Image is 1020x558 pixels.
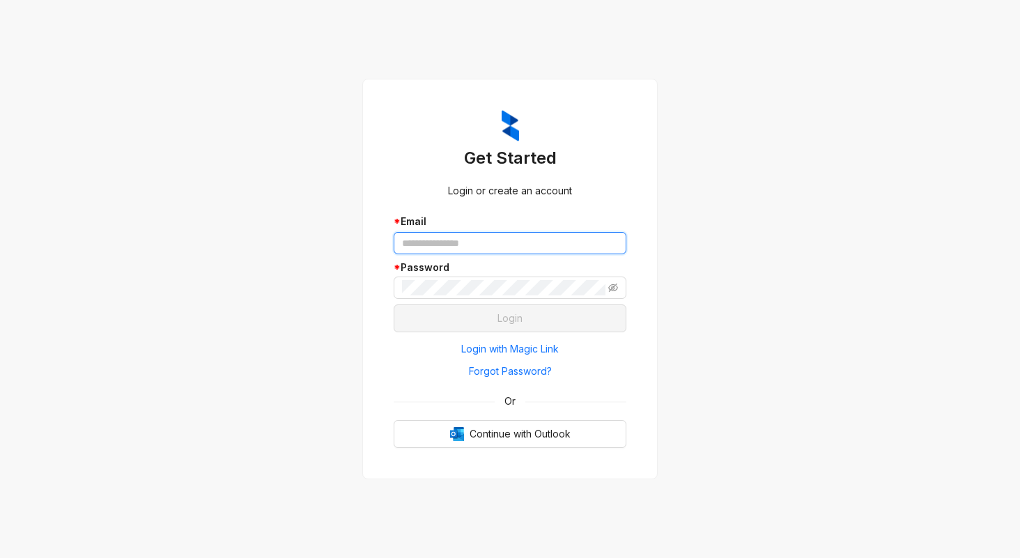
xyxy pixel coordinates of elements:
button: Login [394,304,626,332]
span: eye-invisible [608,283,618,293]
span: Login with Magic Link [461,341,559,357]
img: ZumaIcon [502,110,519,142]
button: Forgot Password? [394,360,626,382]
span: Continue with Outlook [470,426,571,442]
span: Forgot Password? [469,364,552,379]
span: Or [495,394,525,409]
button: Login with Magic Link [394,338,626,360]
div: Login or create an account [394,183,626,199]
button: OutlookContinue with Outlook [394,420,626,448]
div: Password [394,260,626,275]
img: Outlook [450,427,464,441]
div: Email [394,214,626,229]
h3: Get Started [394,147,626,169]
